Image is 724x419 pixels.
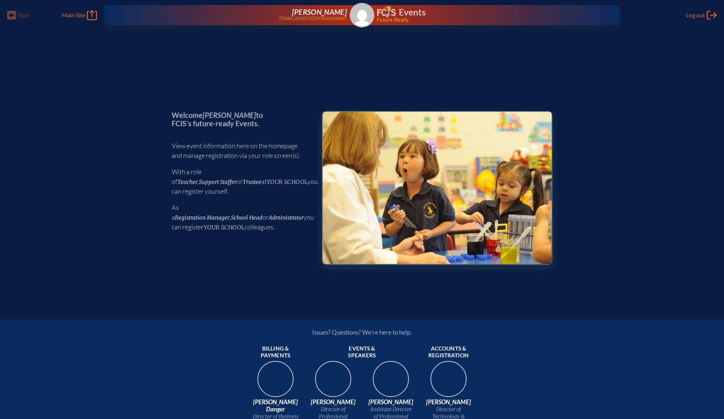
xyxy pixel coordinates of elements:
[204,224,244,231] span: your school
[423,345,474,360] span: Accounts & registration
[235,328,489,336] p: Issues? Questions? We’re here to help.
[377,6,597,22] div: FCIS Events — Future ready
[423,398,474,406] span: [PERSON_NAME]
[199,178,237,185] span: Support Staffer
[175,214,230,221] span: Registration Manager
[177,178,198,185] span: Teacher
[686,12,705,19] span: Log out
[172,167,310,196] p: With a role of , or at you can register yourself.
[62,10,97,20] a: Main Site
[310,359,356,405] img: 94e3d245-ca72-49ea-9844-ae84f6d33c0f
[323,112,552,264] img: Events
[231,214,262,221] span: School Head
[365,398,417,406] span: [PERSON_NAME]
[172,141,310,160] p: View event information here on the homepage and manage registration via your role screen(s).
[250,398,301,413] span: [PERSON_NAME] Danger
[368,359,414,405] img: 545ba9c4-c691-43d5-86fb-b0a622cbeb82
[252,359,299,405] img: 9c64f3fb-7776-47f4-83d7-46a341952595
[307,398,359,406] span: [PERSON_NAME]
[127,8,347,22] a: [PERSON_NAME][EMAIL_ADDRESS][DOMAIN_NAME]
[292,8,347,16] span: [PERSON_NAME]
[350,3,374,27] a: Gravatar
[250,345,301,360] span: Billing & payments
[62,12,85,19] span: Main Site
[336,345,388,360] span: Events & speakers
[350,4,374,27] img: Gravatar
[377,17,597,22] span: Future Ready
[267,178,308,185] span: your school
[172,203,310,232] p: As a , or you can register colleagues.
[269,214,304,221] span: Administrator
[172,111,310,127] p: Welcome to FCIS’s future-ready Events.
[243,178,261,185] span: Trustee
[425,359,472,405] img: b1ee34a6-5a78-4519-85b2-7190c4823173
[279,16,347,21] p: [EMAIL_ADDRESS][DOMAIN_NAME]
[203,111,256,119] span: [PERSON_NAME]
